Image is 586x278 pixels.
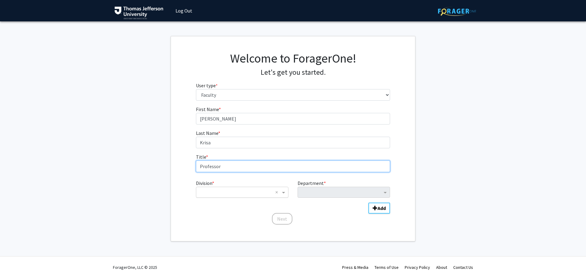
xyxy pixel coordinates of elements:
a: Privacy Policy [405,265,430,270]
h4: Let's get you started. [196,68,390,77]
img: ForagerOne Logo [438,6,476,16]
b: Add [378,205,386,211]
span: Title [196,154,206,160]
div: Division [191,179,293,198]
span: First Name [196,106,219,112]
label: User type [196,82,218,89]
a: Press & Media [342,265,368,270]
img: Thomas Jefferson University Logo [114,6,163,19]
div: Department [293,179,395,198]
a: Terms of Use [374,265,399,270]
button: Next [272,213,292,225]
a: About [436,265,447,270]
button: Add Division/Department [368,203,390,214]
span: Last Name [196,130,218,136]
span: Clear all [275,189,280,196]
ng-select: Department [298,187,390,198]
ng-select: Division [196,187,288,198]
iframe: Chat [5,251,26,273]
div: ForagerOne, LLC © 2025 [113,257,157,278]
h1: Welcome to ForagerOne! [196,51,390,66]
a: Contact Us [453,265,473,270]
